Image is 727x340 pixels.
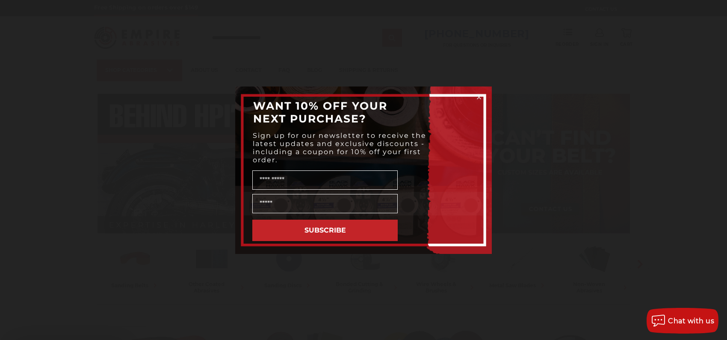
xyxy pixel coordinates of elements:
[647,308,718,334] button: Chat with us
[668,317,714,325] span: Chat with us
[475,93,483,101] button: Close dialog
[252,220,398,241] button: SUBSCRIBE
[253,99,387,125] span: WANT 10% OFF YOUR NEXT PURCHASE?
[253,131,426,164] span: Sign up for our newsletter to receive the latest updates and exclusive discounts - including a co...
[252,194,398,213] input: Email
